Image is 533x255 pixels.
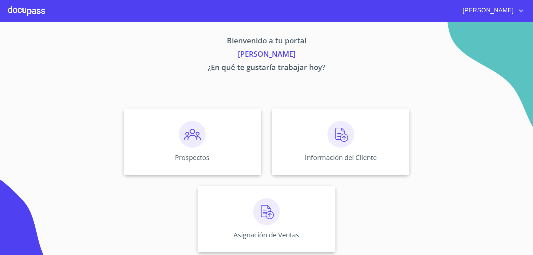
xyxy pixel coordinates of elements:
[179,121,206,148] img: prospectos.png
[458,5,517,16] span: [PERSON_NAME]
[327,121,354,148] img: carga.png
[458,5,525,16] button: account of current user
[175,153,210,162] p: Prospectos
[61,48,472,62] p: [PERSON_NAME]
[305,153,377,162] p: Información del Cliente
[61,62,472,75] p: ¿En qué te gustaría trabajar hoy?
[234,230,299,239] p: Asignación de Ventas
[253,198,280,225] img: carga.png
[61,35,472,48] p: Bienvenido a tu portal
